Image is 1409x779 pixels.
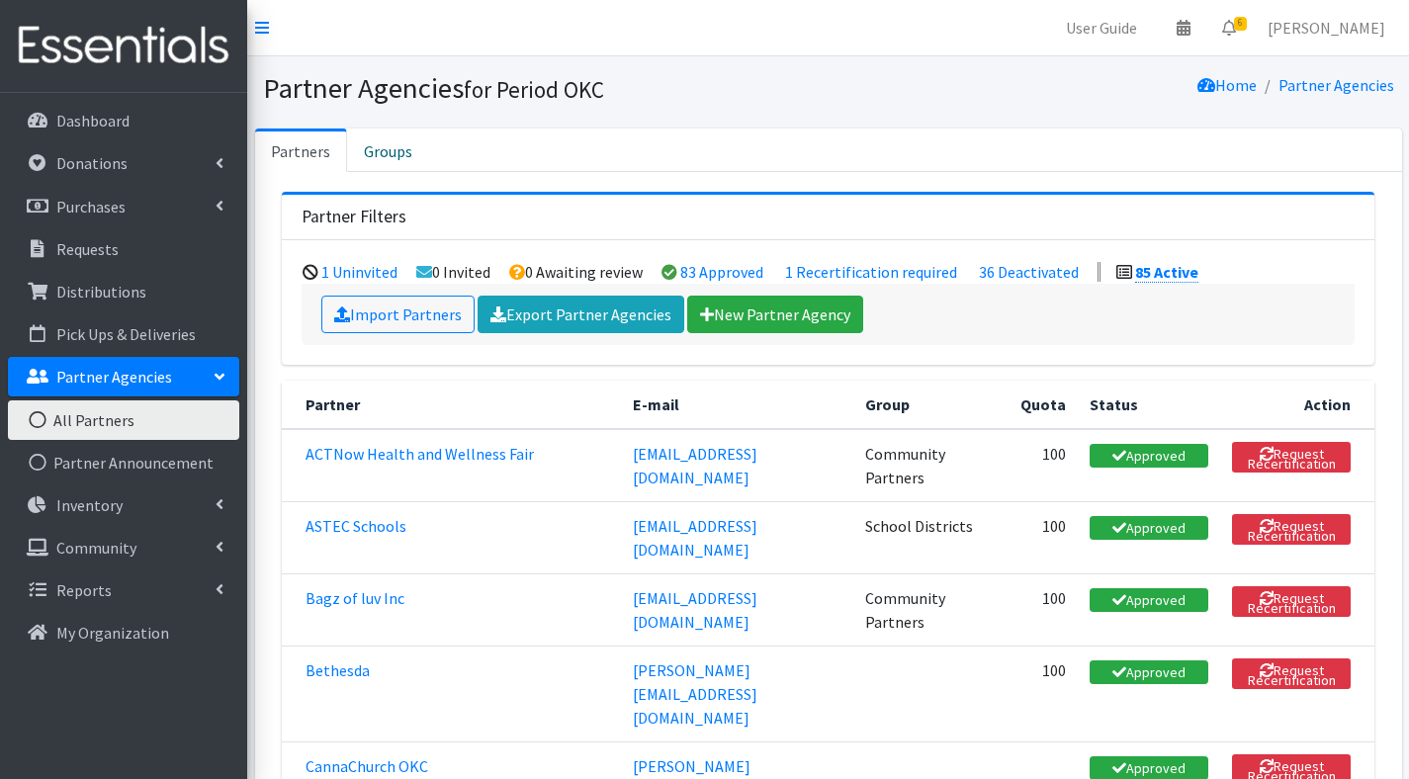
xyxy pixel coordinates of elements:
a: All Partners [8,400,239,440]
a: [PERSON_NAME] [1252,8,1401,47]
p: Inventory [56,495,123,515]
a: Dashboard [8,101,239,140]
a: Approved [1090,660,1208,684]
a: Bethesda [306,660,370,680]
th: Group [853,381,1009,429]
a: Home [1197,75,1257,95]
a: ASTEC Schools [306,516,406,536]
a: Import Partners [321,296,475,333]
h3: Partner Filters [302,207,406,227]
p: Partner Agencies [56,367,172,387]
a: Inventory [8,485,239,525]
a: Approved [1090,444,1208,468]
a: 36 Deactivated [979,262,1079,282]
li: 0 Awaiting review [509,262,643,282]
a: ACTNow Health and Wellness Fair [306,444,534,464]
small: for Period OKC [464,75,604,104]
a: Distributions [8,272,239,311]
p: Community [56,538,136,558]
td: 100 [1009,429,1078,502]
li: 0 Invited [416,262,490,282]
button: Request Recertification [1232,442,1351,473]
a: 85 Active [1135,262,1198,283]
a: 6 [1206,8,1252,47]
a: Requests [8,229,239,269]
a: Approved [1090,588,1208,612]
p: Reports [56,580,112,600]
a: 83 Approved [680,262,763,282]
button: Request Recertification [1232,586,1351,617]
td: School Districts [853,501,1009,573]
td: 100 [1009,646,1078,741]
a: Partner Agencies [8,357,239,396]
p: Purchases [56,197,126,216]
p: Requests [56,239,119,259]
th: E-mail [621,381,853,429]
a: [PERSON_NAME][EMAIL_ADDRESS][DOMAIN_NAME] [633,660,757,728]
a: Partner Announcement [8,443,239,482]
a: 1 Recertification required [785,262,957,282]
a: Purchases [8,187,239,226]
button: Request Recertification [1232,658,1351,689]
p: Distributions [56,282,146,302]
td: 100 [1009,501,1078,573]
td: Community Partners [853,573,1009,646]
p: Donations [56,153,128,173]
img: HumanEssentials [8,13,239,79]
button: Request Recertification [1232,514,1351,545]
p: Dashboard [56,111,130,130]
a: Community [8,528,239,567]
a: Export Partner Agencies [478,296,684,333]
td: 100 [1009,573,1078,646]
td: Community Partners [853,429,1009,502]
a: CannaChurch OKC [306,756,428,776]
a: User Guide [1050,8,1153,47]
a: Donations [8,143,239,183]
a: Partner Agencies [1278,75,1394,95]
a: 1 Uninvited [321,262,397,282]
th: Status [1078,381,1220,429]
a: My Organization [8,613,239,652]
a: Reports [8,570,239,610]
a: [EMAIL_ADDRESS][DOMAIN_NAME] [633,516,757,560]
a: Approved [1090,516,1208,540]
th: Quota [1009,381,1078,429]
th: Partner [282,381,621,429]
th: Action [1220,381,1374,429]
span: 6 [1234,17,1247,31]
p: Pick Ups & Deliveries [56,324,196,344]
a: Bagz of luv Inc [306,588,404,608]
a: [EMAIL_ADDRESS][DOMAIN_NAME] [633,444,757,487]
a: New Partner Agency [687,296,863,333]
h1: Partner Agencies [263,71,822,106]
a: Groups [347,129,429,172]
a: Pick Ups & Deliveries [8,314,239,354]
p: My Organization [56,623,169,643]
a: Partners [255,129,347,172]
a: [EMAIL_ADDRESS][DOMAIN_NAME] [633,588,757,632]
